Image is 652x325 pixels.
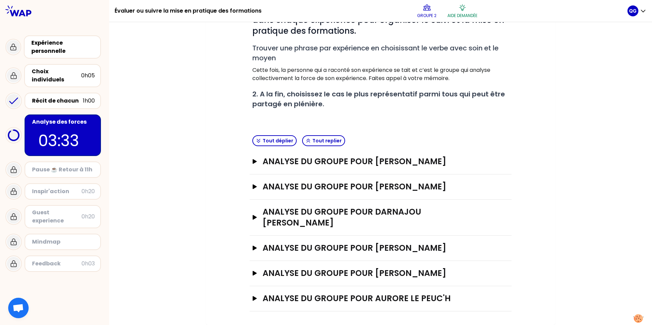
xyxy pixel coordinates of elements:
[252,89,507,109] strong: 2. A la fin, choisissez le cas le plus représentatif parmi tous qui peut être partagé en plénière.
[252,268,509,279] button: analyse du groupe pour [PERSON_NAME]
[627,5,647,16] button: QG
[252,206,509,228] button: analyse du groupe pour Darnajou [PERSON_NAME]
[263,243,485,253] h3: analyse du groupe pour [PERSON_NAME]
[263,268,485,279] h3: analyse du groupe pour [PERSON_NAME]
[32,260,81,268] div: Feedback
[263,156,485,167] h3: analyse du groupe pour [PERSON_NAME]
[263,181,485,192] h3: analyse du groupe pour [PERSON_NAME]
[32,208,81,225] div: Guest experience
[81,72,95,80] div: 0h05
[252,66,509,82] p: Cette fois, la personne qui a raconté son expérience se tait et c’est le groupe qui analyse colle...
[252,293,509,304] button: analyse du groupe pour Aurore Le Peuc'h
[252,156,509,167] button: analyse du groupe pour [PERSON_NAME]
[302,135,345,146] button: Tout replier
[445,1,480,21] button: Aide demandée
[8,298,29,318] div: Ouvrir le chat
[417,13,436,18] p: Groupe 2
[263,293,485,304] h3: analyse du groupe pour Aurore Le Peuc'h
[81,187,95,196] div: 0h20
[31,39,95,55] div: Expérience personnelle
[32,238,95,246] div: Mindmap
[32,187,81,196] div: Inspir'action
[414,1,439,21] button: Groupe 2
[38,129,87,153] p: 03:33
[252,135,297,146] button: Tout déplier
[263,206,485,228] h3: analyse du groupe pour Darnajou [PERSON_NAME]
[32,97,83,105] div: Récit de chacun
[81,213,95,221] div: 0h20
[447,13,477,18] p: Aide demandée
[32,118,95,126] div: Analyse des forces
[81,260,95,268] div: 0h03
[252,243,509,253] button: analyse du groupe pour [PERSON_NAME]
[32,67,81,84] div: Choix individuels
[83,97,95,105] div: 1h00
[252,43,500,63] span: Trouver une phrase par expérience en choisissant le verbe avec soin et le moyen
[629,7,637,14] p: QG
[252,181,509,192] button: analyse du groupe pour [PERSON_NAME]
[32,166,95,174] div: Pause ☕️ Retour à 11h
